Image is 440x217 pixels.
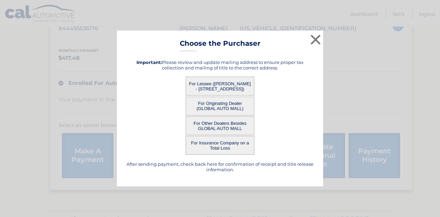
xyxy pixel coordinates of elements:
[136,59,162,65] strong: Important:
[309,33,322,46] button: ×
[186,77,254,96] button: For Lessee ([PERSON_NAME] - [STREET_ADDRESS])
[180,39,261,51] h3: Choose the Purchaser
[125,161,315,172] h5: After sending payment, check back here for confirmation of receipt and title release information.
[186,116,254,135] button: For Other Dealers Besides GLOBAL AUTO MALL
[125,59,315,70] h5: Please review and update mailing address to ensure proper tax collection and mailing of title to ...
[186,136,254,155] button: For Insurance Company on a Total Loss
[186,97,254,116] button: For Originating Dealer (GLOBAL AUTO MALL)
